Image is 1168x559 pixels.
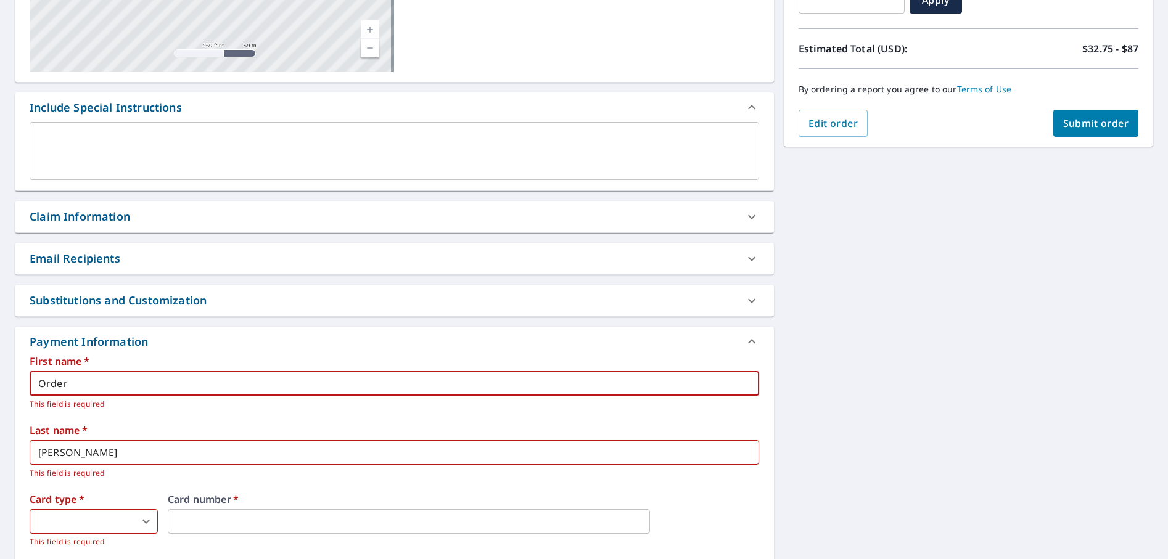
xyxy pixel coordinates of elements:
[799,84,1138,95] p: By ordering a report you agree to our
[30,250,120,267] div: Email Recipients
[361,39,379,57] a: Current Level 17, Zoom Out
[799,110,868,137] button: Edit order
[15,285,774,316] div: Substitutions and Customization
[30,333,153,350] div: Payment Information
[30,99,182,116] div: Include Special Instructions
[30,425,759,435] label: Last name
[30,398,751,410] p: This field is required
[30,509,158,534] div: ​
[168,509,650,534] iframe: secure payment field
[30,292,207,309] div: Substitutions and Customization
[15,201,774,232] div: Claim Information
[30,356,759,366] label: First name
[808,116,858,130] span: Edit order
[1053,110,1139,137] button: Submit order
[361,20,379,39] a: Current Level 17, Zoom In
[30,494,158,504] label: Card type
[1063,116,1129,130] span: Submit order
[1082,41,1138,56] p: $32.75 - $87
[799,41,969,56] p: Estimated Total (USD):
[168,494,759,504] label: Card number
[30,208,130,225] div: Claim Information
[30,467,751,479] p: This field is required
[15,92,774,122] div: Include Special Instructions
[30,536,158,548] p: This field is required
[957,83,1012,95] a: Terms of Use
[15,327,774,356] div: Payment Information
[15,243,774,274] div: Email Recipients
